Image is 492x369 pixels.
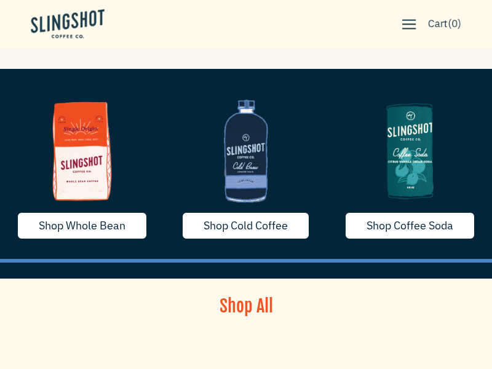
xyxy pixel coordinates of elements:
span: Shop Whole Bean [39,218,125,232]
span: Shop Coffee Soda [367,218,453,232]
img: whole-bean-1635790255739_1200x.png [9,90,155,212]
a: Cart(0) [422,12,467,36]
span: ( [448,15,451,32]
h1: Shop All [85,294,408,318]
img: image-5-1635790255718_1200x.png [337,90,483,212]
span: Shop Cold Coffee [204,218,288,232]
span: 0 [451,17,458,30]
span: ) [458,15,461,32]
img: coldcoffee-1635629668715_1200x.png [173,90,319,212]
